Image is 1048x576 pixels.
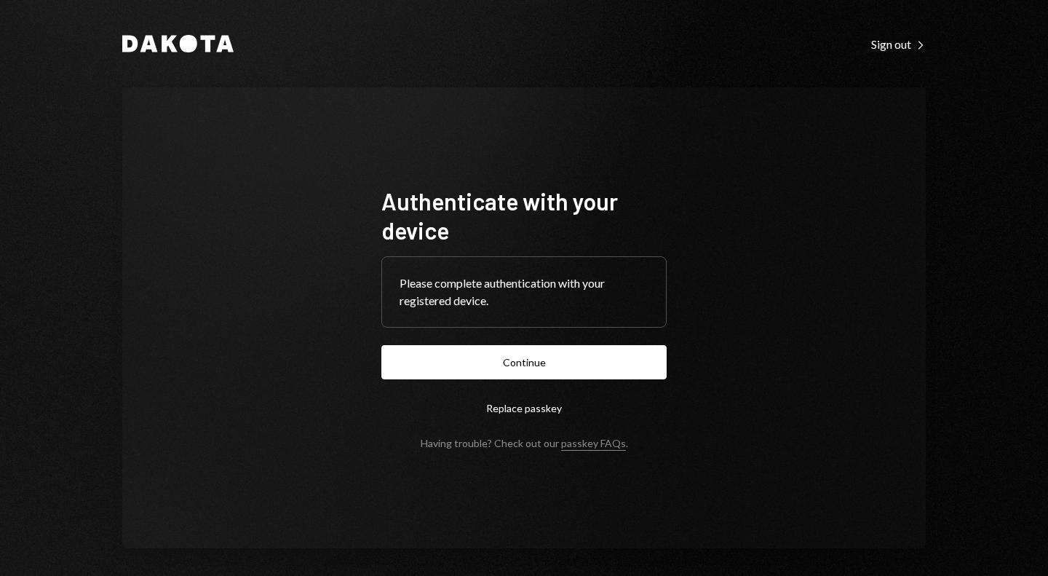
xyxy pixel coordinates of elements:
div: Sign out [871,37,926,52]
h1: Authenticate with your device [381,186,667,245]
button: Replace passkey [381,391,667,425]
a: passkey FAQs [561,437,626,451]
a: Sign out [871,36,926,52]
button: Continue [381,345,667,379]
div: Having trouble? Check out our . [421,437,628,449]
div: Please complete authentication with your registered device. [400,275,648,309]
